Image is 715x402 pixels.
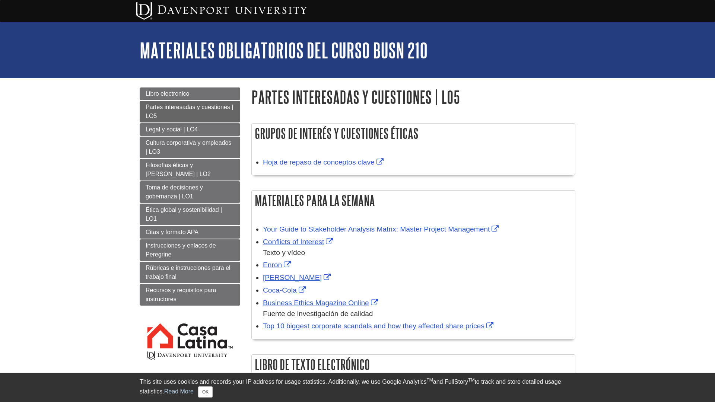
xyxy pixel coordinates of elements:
span: Legal y social | LO4 [146,126,198,133]
span: Rúbricas e instrucciones para el trabajo final [146,265,231,280]
a: Link opens in new window [263,286,308,294]
span: Filosofías éticas y [PERSON_NAME] | LO2 [146,162,211,177]
h2: Libro de texto electrónico [252,355,575,374]
span: Citas y formato APA [146,229,198,235]
img: Davenport University [136,2,307,20]
a: Recursos y requisitos para instructores [140,284,240,306]
a: Read More [164,388,194,395]
a: Partes interesadas y cuestiones | LO5 [140,101,240,122]
a: Legal y social | LO4 [140,123,240,136]
button: Close [198,386,213,398]
div: Fuente de investigación de calidad [263,309,571,319]
a: Link opens in new window [263,261,293,269]
div: Texto y vídeo [263,248,571,258]
a: Citas y formato APA [140,226,240,239]
h2: Materiales para la semana [252,191,575,210]
a: Link opens in new window [263,322,495,330]
span: Ética global y sostenibilidad | LO1 [146,207,222,222]
a: Cultura corporativa y empleados | LO3 [140,137,240,158]
sup: TM [426,377,433,383]
span: Partes interesadas y cuestiones | LO5 [146,104,233,119]
a: Instrucciones y enlaces de Peregrine [140,239,240,261]
h2: Grupos de interés y cuestiones éticas [252,124,575,143]
sup: TM [468,377,474,383]
span: Toma de decisiones y gobernanza | LO1 [146,184,203,200]
h1: Partes interesadas y cuestiones | LO5 [251,87,575,106]
a: Link opens in new window [263,238,335,246]
span: Recursos y requisitos para instructores [146,287,216,302]
a: Rúbricas e instrucciones para el trabajo final [140,262,240,283]
a: Filosofías éticas y [PERSON_NAME] | LO2 [140,159,240,181]
span: Libro electronico [146,90,189,97]
div: This site uses cookies and records your IP address for usage statistics. Additionally, we use Goo... [140,377,575,398]
a: Libro electronico [140,87,240,100]
span: Instrucciones y enlaces de Peregrine [146,242,216,258]
a: Link opens in new window [263,299,380,307]
a: Link opens in new window [263,274,333,281]
a: Toma de decisiones y gobernanza | LO1 [140,181,240,203]
a: Materiales obligatorios del curso BUSN 210 [140,39,428,62]
span: Cultura corporativa y empleados | LO3 [146,140,231,155]
div: Guide Page Menu [140,87,240,374]
a: Ética global y sostenibilidad | LO1 [140,204,240,225]
a: Link opens in new window [263,158,385,166]
a: Link opens in new window [263,225,500,233]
